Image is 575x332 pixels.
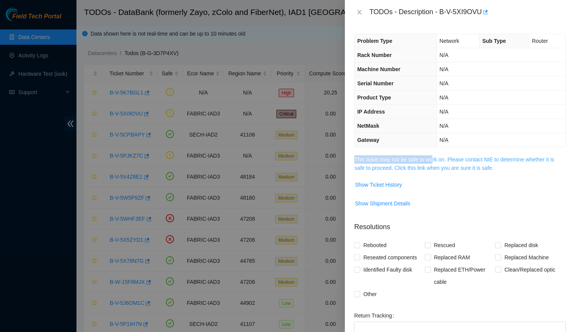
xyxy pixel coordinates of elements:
span: N/A [440,123,448,129]
span: IP Address [357,109,385,115]
span: Identified Faulty disk [360,264,415,276]
span: N/A [440,94,448,101]
span: Machine Number [357,66,400,72]
span: Product Type [357,94,391,101]
span: Other [360,288,380,300]
span: close [356,9,362,15]
span: Problem Type [357,38,392,44]
span: Reseated components [360,251,420,264]
span: NetMask [357,123,379,129]
span: Gateway [357,137,379,143]
span: Replaced ETH/Power cable [431,264,495,288]
button: Show Ticket History [354,179,402,191]
span: Replaced Machine [501,251,552,264]
p: Resolutions [354,216,566,232]
span: Rebooted [360,239,390,251]
span: Router [532,38,548,44]
span: Rack Number [357,52,391,58]
span: Serial Number [357,80,393,86]
div: TODOs - Description - B-V-5XI9OVU [369,6,566,18]
span: Show Shipment Details [355,199,410,208]
span: Sub Type [482,38,506,44]
span: N/A [440,80,448,86]
span: Replaced RAM [431,251,473,264]
a: This ticket may not be safe to work on. Please contact NIE to determine whether it is safe to pro... [354,156,554,171]
span: Rescued [431,239,458,251]
span: N/A [440,52,448,58]
span: N/A [440,109,448,115]
button: Close [354,9,365,16]
span: Replaced disk [501,239,541,251]
span: N/A [440,137,448,143]
span: Clean/Replaced optic [501,264,558,276]
span: N/A [440,66,448,72]
span: Show Ticket History [355,181,402,189]
button: Show Shipment Details [354,197,411,210]
label: Return Tracking [354,309,397,322]
span: Network [440,38,459,44]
